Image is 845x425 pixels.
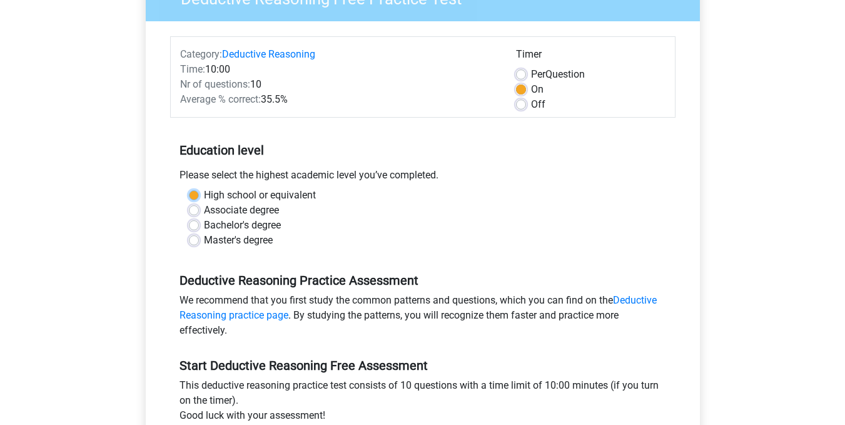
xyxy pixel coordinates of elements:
div: 10 [171,77,507,92]
h5: Start Deductive Reasoning Free Assessment [180,358,666,373]
div: 10:00 [171,62,507,77]
h5: Deductive Reasoning Practice Assessment [180,273,666,288]
label: Off [531,97,545,112]
label: Question [531,67,585,82]
h5: Education level [180,138,666,163]
span: Per [531,68,545,80]
div: Please select the highest academic level you’ve completed. [170,168,675,188]
label: High school or equivalent [204,188,316,203]
label: Bachelor's degree [204,218,281,233]
label: Associate degree [204,203,279,218]
span: Time: [180,63,205,75]
span: Category: [180,48,222,60]
label: On [531,82,544,97]
span: Average % correct: [180,93,261,105]
div: 35.5% [171,92,507,107]
a: Deductive Reasoning [222,48,315,60]
label: Master's degree [204,233,273,248]
div: Timer [516,47,665,67]
span: Nr of questions: [180,78,250,90]
div: We recommend that you first study the common patterns and questions, which you can find on the . ... [170,293,675,343]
